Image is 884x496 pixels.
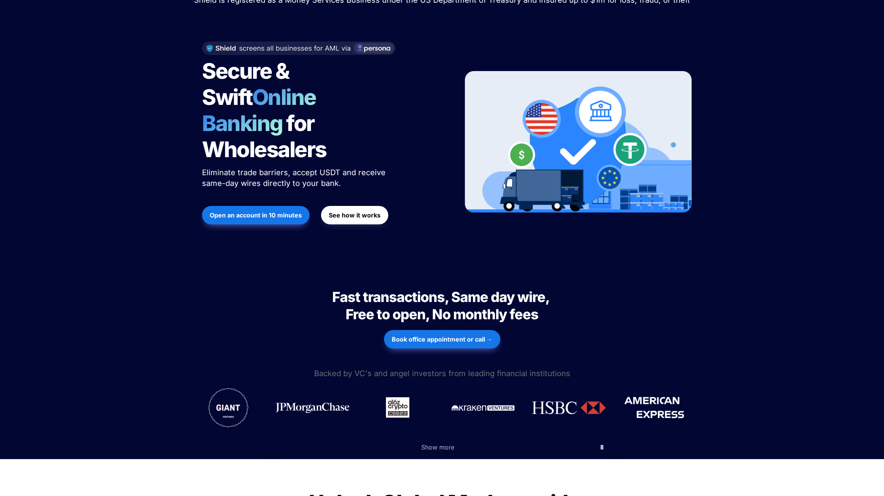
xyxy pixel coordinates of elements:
[202,110,326,163] span: for Wholesalers
[321,206,388,224] button: See how it works
[202,58,293,110] span: Secure & Swift
[202,206,310,224] button: Open an account in 10 minutes
[314,369,570,378] span: Backed by VC's and angel investors from leading financial institutions
[329,211,381,219] strong: See how it works
[202,84,324,136] span: Online Banking
[202,168,388,188] span: Eliminate trade barriers, accept USDT and receive same-day wires directly to your bank.
[269,435,615,459] button: Show more
[332,289,552,323] span: Fast transactions, Same day wire, Free to open, No monthly fees
[202,202,310,228] a: Open an account in 10 minutes
[210,211,302,219] strong: Open an account in 10 minutes
[321,202,388,228] a: See how it works
[392,335,493,343] strong: Book office appointment or call →
[384,326,500,352] a: Book office appointment or call →
[421,443,454,451] span: Show more
[384,330,500,348] button: Book office appointment or call →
